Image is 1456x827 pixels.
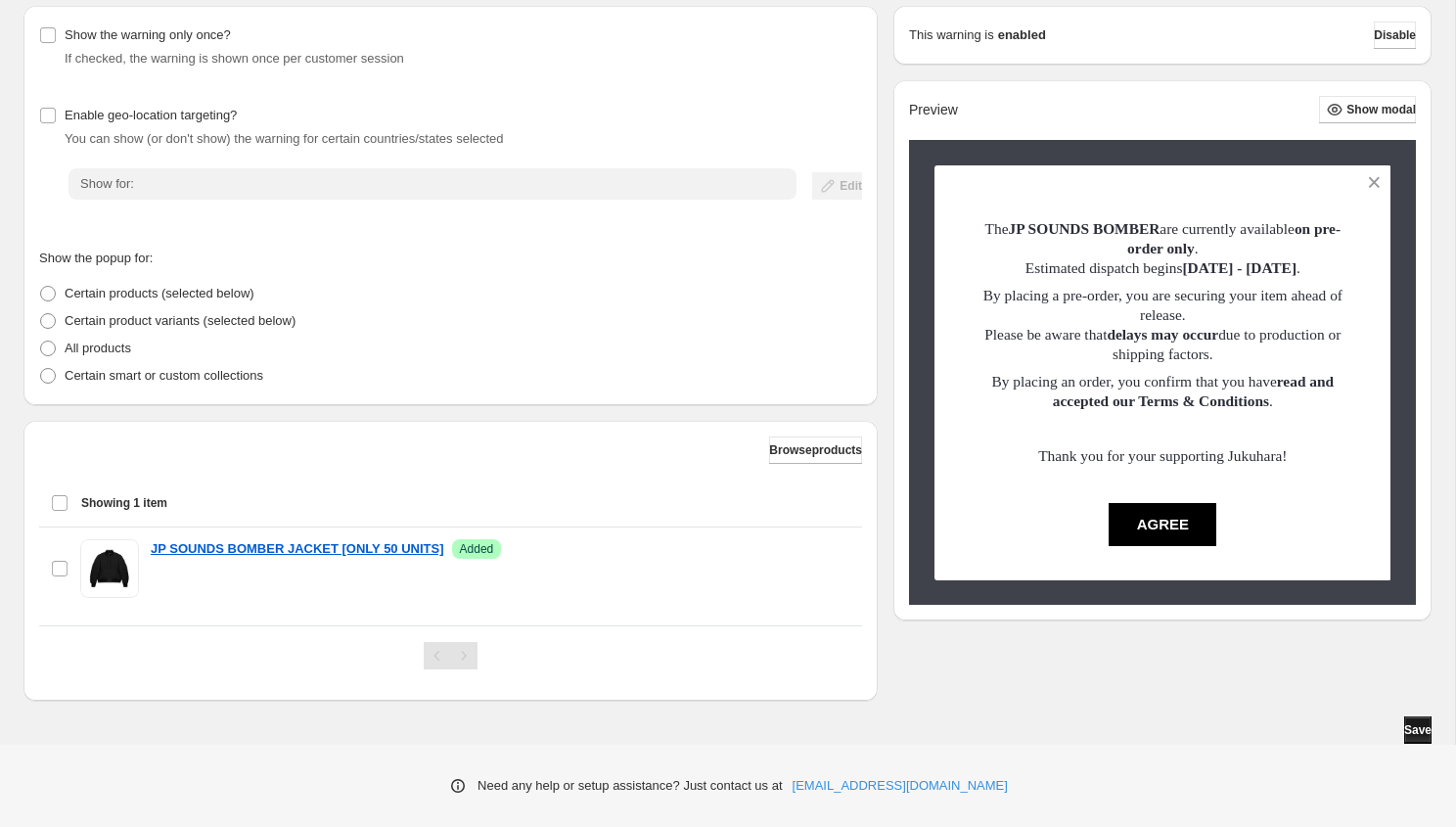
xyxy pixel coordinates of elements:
[969,446,1357,466] p: Thank you for your supporting Jukuhara!
[969,219,1357,278] p: The are currently available . Estimated dispatch begins .
[793,776,1008,796] a: [EMAIL_ADDRESS][DOMAIN_NAME]
[65,51,404,66] span: If checked, the warning is shown once per customer session
[769,442,862,458] span: Browse products
[1374,22,1416,49] button: Disable
[80,176,134,191] span: Show for:
[909,25,994,45] p: This warning is
[460,541,494,557] span: Added
[1107,326,1218,343] span: delays may occur
[1182,259,1297,276] span: [DATE] - [DATE]
[65,313,296,328] span: Certain product variants (selected below)
[769,436,862,464] button: Browseproducts
[424,642,478,669] nav: Pagination
[1009,220,1160,237] span: JP SOUNDS BOMBER
[969,286,1357,364] p: By placing a pre-order, you are securing your item ahead of release. Please be aware that due to ...
[65,131,504,146] span: You can show (or don't show) the warning for certain countries/states selected
[1404,722,1432,738] span: Save
[909,102,958,118] h2: Preview
[1319,96,1416,123] button: Show modal
[1404,716,1432,744] button: Save
[65,108,237,122] span: Enable geo-location targeting?
[1374,27,1416,43] span: Disable
[39,251,153,265] span: Show the popup for:
[65,339,131,358] p: All products
[151,539,444,559] a: JP SOUNDS BOMBER JACKET [ONLY 50 UNITS]
[65,286,254,300] span: Certain products (selected below)
[969,372,1357,411] p: By placing an order, you confirm that you have .
[65,27,231,42] span: Show the warning only once?
[81,495,167,511] span: Showing 1 item
[1346,102,1416,117] span: Show modal
[998,25,1046,45] strong: enabled
[65,366,263,386] p: Certain smart or custom collections
[1109,503,1216,546] button: AGREE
